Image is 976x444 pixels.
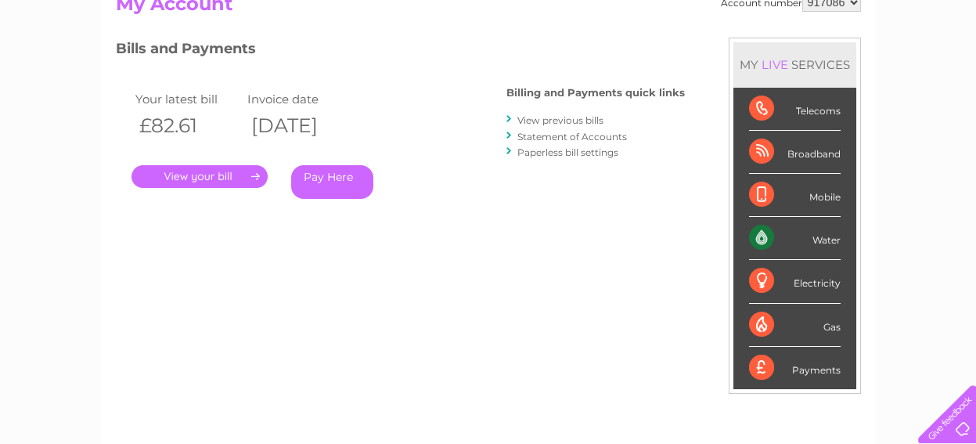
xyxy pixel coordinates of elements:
div: Broadband [749,131,841,174]
h4: Billing and Payments quick links [506,87,685,99]
a: . [131,165,268,188]
div: Clear Business is a trading name of Verastar Limited (registered in [GEOGRAPHIC_DATA] No. 3667643... [119,9,859,76]
a: Pay Here [291,165,373,199]
a: View previous bills [517,114,603,126]
a: 0333 014 3131 [681,8,789,27]
a: Contact [872,67,910,78]
a: Paperless bill settings [517,146,618,158]
td: Invoice date [243,88,356,110]
a: Log out [924,67,961,78]
th: [DATE] [243,110,356,142]
div: Electricity [749,260,841,303]
div: MY SERVICES [733,42,856,87]
td: Your latest bill [131,88,244,110]
div: Gas [749,304,841,347]
a: Statement of Accounts [517,131,627,143]
img: logo.png [34,41,114,88]
div: Payments [749,347,841,389]
div: Telecoms [749,88,841,131]
h3: Bills and Payments [116,38,685,65]
a: Telecoms [783,67,830,78]
th: £82.61 [131,110,244,142]
div: LIVE [758,57,791,72]
a: Blog [840,67,863,78]
div: Mobile [749,174,841,217]
a: Energy [740,67,774,78]
a: Water [700,67,730,78]
div: Water [749,217,841,260]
